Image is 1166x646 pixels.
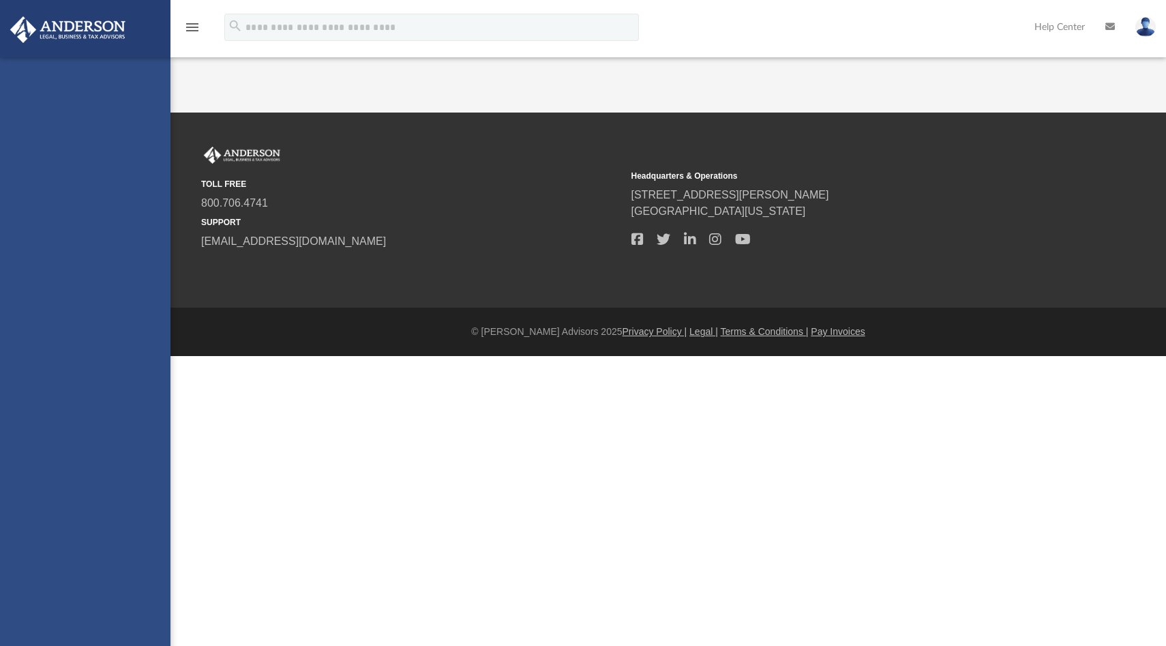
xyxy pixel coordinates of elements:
a: menu [184,26,200,35]
small: SUPPORT [201,216,622,229]
i: menu [184,19,200,35]
a: Legal | [689,326,718,337]
a: 800.706.4741 [201,197,268,209]
a: [GEOGRAPHIC_DATA][US_STATE] [631,205,806,217]
small: TOLL FREE [201,178,622,190]
i: search [228,18,243,33]
a: Terms & Conditions | [721,326,809,337]
div: © [PERSON_NAME] Advisors 2025 [170,325,1166,339]
img: Anderson Advisors Platinum Portal [201,147,283,164]
a: [STREET_ADDRESS][PERSON_NAME] [631,189,829,201]
a: Pay Invoices [811,326,865,337]
small: Headquarters & Operations [631,170,1052,182]
a: [EMAIL_ADDRESS][DOMAIN_NAME] [201,235,386,247]
a: Privacy Policy | [623,326,687,337]
img: Anderson Advisors Platinum Portal [6,16,130,43]
img: User Pic [1135,17,1156,37]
